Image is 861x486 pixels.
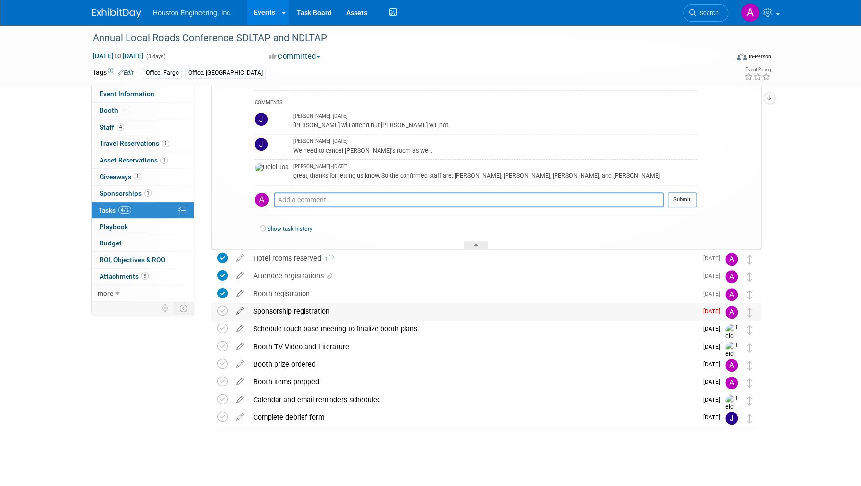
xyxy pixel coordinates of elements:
img: Josh Johnson [255,138,268,151]
span: [DATE] [703,414,725,421]
span: [DATE] [703,378,725,385]
img: Ali Ringheimer [725,270,738,283]
span: Search [696,9,719,17]
i: Move task [747,396,752,405]
span: 47% [118,206,131,214]
a: Staff4 [92,119,194,135]
span: [PERSON_NAME] - [DATE] [293,163,348,170]
div: Booth registration [249,285,697,302]
a: edit [231,360,249,369]
span: 4 [117,123,124,131]
img: Ali Ringheimer [725,359,738,372]
span: [DATE] [DATE] [92,52,144,60]
div: great, thanks for letting us know. So the confirmed staff are: [PERSON_NAME], [PERSON_NAME], [PER... [293,170,697,180]
span: 1 [160,157,168,164]
a: edit [231,413,249,422]
i: Move task [747,414,752,423]
span: [DATE] [703,325,725,332]
span: [DATE] [703,290,725,297]
img: Ali Ringheimer [725,288,738,301]
div: Event Format [670,51,771,66]
img: Ali Ringheimer [255,193,269,207]
i: Move task [747,343,752,352]
a: Budget [92,235,194,251]
a: edit [231,378,249,386]
img: Ali Ringheimer [725,306,738,319]
a: ROI, Objectives & ROO [92,252,194,268]
i: Move task [747,255,752,264]
a: Playbook [92,219,194,235]
a: edit [231,271,249,280]
img: Ali Ringheimer [725,253,738,266]
span: Budget [100,239,122,247]
span: Staff [100,123,124,131]
span: [DATE] [703,308,725,315]
a: edit [231,289,249,298]
span: Attachments [100,272,149,280]
span: [PERSON_NAME] - [DATE] [293,138,348,145]
div: Hotel rooms reserved [249,250,697,267]
div: Office: [GEOGRAPHIC_DATA] [185,68,266,78]
img: Format-Inperson.png [737,53,747,60]
div: [PERSON_NAME] will attend but [PERSON_NAME] will not. [293,120,697,129]
span: (3 days) [145,54,166,60]
a: Asset Reservations1 [92,152,194,168]
img: Ali Ringheimer [725,377,738,389]
div: Booth TV Video and Literature [249,338,697,355]
span: Travel Reservations [100,139,169,147]
a: edit [231,342,249,351]
a: Booth [92,103,194,119]
span: Tasks [99,206,131,214]
span: Asset Reservations [100,156,168,164]
span: 9 [141,272,149,280]
span: [DATE] [703,361,725,368]
div: Schedule touch base meeting to finalize booth plans [249,321,697,337]
img: Heidi Joarnt [725,324,740,358]
div: Complete debrief form [249,409,697,426]
span: [DATE] [703,255,725,262]
i: Move task [747,272,752,282]
i: Booth reservation complete [123,108,127,113]
span: more [98,289,113,297]
span: to [113,52,123,60]
span: [PERSON_NAME] - [DATE] [293,113,348,120]
a: Show task history [267,225,312,232]
i: Move task [747,325,752,335]
div: Booth items prepped [249,374,697,390]
a: more [92,285,194,301]
img: Josh Johnson [725,412,738,425]
button: Submit [668,192,697,207]
span: Houston Engineering, Inc. [153,9,232,17]
i: Move task [747,290,752,299]
div: Annual Local Roads Conference SDLTAP and NDLTAP [89,29,713,47]
div: Office: Fargo [143,68,182,78]
i: Move task [747,378,752,388]
a: edit [231,307,249,316]
a: edit [231,324,249,333]
span: Giveaways [100,173,141,181]
div: COMMENTS [255,98,697,108]
a: Attachments9 [92,269,194,285]
div: We need to cancel [PERSON_NAME]'s room as well. [293,145,697,155]
img: Josh Johnson [255,113,268,126]
img: Heidi Joarnt [255,163,288,172]
a: edit [231,395,249,404]
a: Travel Reservations1 [92,135,194,152]
button: Committed [266,52,324,62]
td: Personalize Event Tab Strip [157,302,174,315]
span: Sponsorships [100,189,152,197]
a: Tasks47% [92,202,194,218]
span: Event Information [100,90,154,98]
img: Ali Ringheimer [741,3,760,22]
i: Move task [747,308,752,317]
a: Search [683,4,728,22]
img: ExhibitDay [92,8,141,18]
a: Event Information [92,86,194,102]
div: Event Rating [744,67,771,72]
span: 1 [144,189,152,197]
span: ROI, Objectives & ROO [100,256,165,264]
span: [DATE] [703,396,725,403]
span: 1 [134,173,141,180]
span: [DATE] [703,343,725,350]
a: Sponsorships1 [92,186,194,202]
